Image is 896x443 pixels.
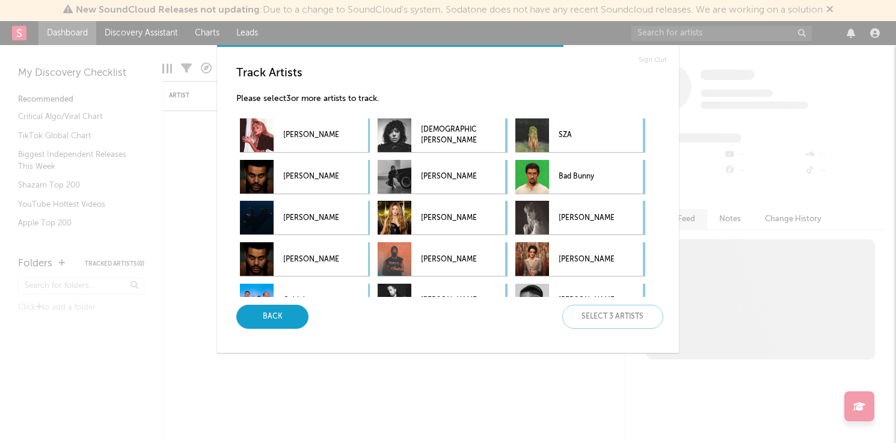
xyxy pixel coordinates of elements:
[378,201,508,234] div: [PERSON_NAME]
[421,287,476,314] p: [PERSON_NAME]
[236,92,669,106] p: Please select 3 or more artists to track.
[283,287,339,314] p: Coldplay
[240,284,370,317] div: Coldplay
[421,246,476,273] p: [PERSON_NAME]
[515,160,645,194] div: Bad Bunny
[515,118,645,152] div: SZA
[559,163,614,191] p: Bad Bunny
[240,118,370,152] div: [PERSON_NAME]
[515,201,645,234] div: [PERSON_NAME]
[421,163,476,191] p: [PERSON_NAME]
[421,122,476,149] p: [DEMOGRAPHIC_DATA][PERSON_NAME]
[283,204,339,231] p: [PERSON_NAME]
[283,122,339,149] p: [PERSON_NAME]
[378,118,508,152] div: [DEMOGRAPHIC_DATA][PERSON_NAME]
[639,53,667,67] a: Sign Out
[378,160,508,194] div: [PERSON_NAME]
[240,201,370,234] div: [PERSON_NAME]
[559,204,614,231] p: [PERSON_NAME]
[240,160,370,194] div: [PERSON_NAME]
[240,242,370,276] div: [PERSON_NAME]
[559,246,614,273] p: [PERSON_NAME]
[283,163,339,191] p: [PERSON_NAME]
[283,246,339,273] p: [PERSON_NAME]
[378,242,508,276] div: [PERSON_NAME]
[378,284,508,317] div: [PERSON_NAME]
[559,287,614,314] p: [PERSON_NAME]
[515,242,645,276] div: [PERSON_NAME]
[421,204,476,231] p: [PERSON_NAME]
[515,284,645,317] div: [PERSON_NAME]
[236,66,669,81] h3: Track Artists
[236,305,308,329] div: Back
[559,122,614,149] p: SZA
